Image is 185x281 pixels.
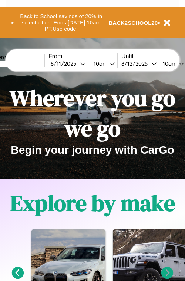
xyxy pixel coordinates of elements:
div: 8 / 11 / 2025 [51,60,80,67]
div: 10am [90,60,110,67]
button: Back to School savings of 20% in select cities! Ends [DATE] 10am PT.Use code: [14,11,109,34]
div: 8 / 12 / 2025 [121,60,151,67]
div: 10am [159,60,179,67]
h1: Explore by make [10,188,175,218]
button: 10am [88,60,117,68]
label: From [48,53,117,60]
button: 8/11/2025 [48,60,88,68]
b: BACK2SCHOOL20 [109,20,158,26]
